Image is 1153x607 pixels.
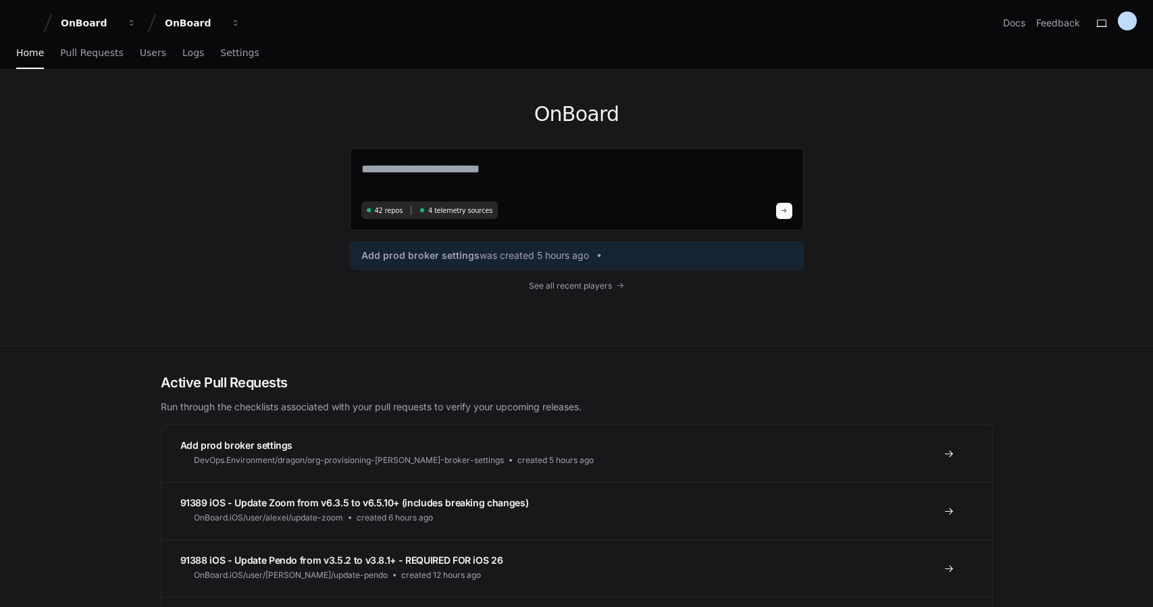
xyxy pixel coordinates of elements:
[140,38,166,69] a: Users
[361,249,480,262] span: Add prod broker settings
[182,38,204,69] a: Logs
[182,49,204,57] span: Logs
[60,49,123,57] span: Pull Requests
[161,482,992,539] a: 91389 iOS - Update Zoom from v6.3.5 to v6.5.10+ (includes breaking changes)OnBoard.iOS/user/alexe...
[161,425,992,482] a: Add prod broker settingsDevOps.Environment/dragon/org-provisioning-[PERSON_NAME]-broker-settingsc...
[220,38,259,69] a: Settings
[180,554,503,566] span: 91388 iOS - Update Pendo from v3.5.2 to v3.8.1+ - REQUIRED FOR iOS 26
[16,49,44,57] span: Home
[529,281,612,291] span: See all recent players
[16,38,44,69] a: Home
[194,455,504,466] span: DevOps.Environment/dragon/org-provisioning-[PERSON_NAME]-broker-settings
[375,205,403,216] span: 42 repos
[517,455,594,466] span: created 5 hours ago
[165,16,223,30] div: OnBoard
[161,373,993,392] h2: Active Pull Requests
[220,49,259,57] span: Settings
[161,400,993,414] p: Run through the checklists associated with your pull requests to verify your upcoming releases.
[480,249,589,262] span: was created 5 hours ago
[428,205,492,216] span: 4 telemetry sources
[61,16,119,30] div: OnBoard
[60,38,123,69] a: Pull Requests
[1036,16,1080,30] button: Feedback
[55,11,142,35] button: OnBoard
[350,281,804,291] a: See all recent players
[357,512,433,523] span: created 6 hours ago
[159,11,246,35] button: OnBoard
[1003,16,1025,30] a: Docs
[350,102,804,126] h1: OnBoard
[194,570,388,581] span: OnBoard.iOS/user/[PERSON_NAME]/update-pendo
[180,439,293,451] span: Add prod broker settings
[180,497,529,508] span: 91389 iOS - Update Zoom from v6.3.5 to v6.5.10+ (includes breaking changes)
[161,539,992,597] a: 91388 iOS - Update Pendo from v3.5.2 to v3.8.1+ - REQUIRED FOR iOS 26OnBoard.iOS/user/[PERSON_NAM...
[361,249,792,262] a: Add prod broker settingswas created 5 hours ago
[194,512,343,523] span: OnBoard.iOS/user/alexei/update-zoom
[401,570,481,581] span: created 12 hours ago
[140,49,166,57] span: Users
